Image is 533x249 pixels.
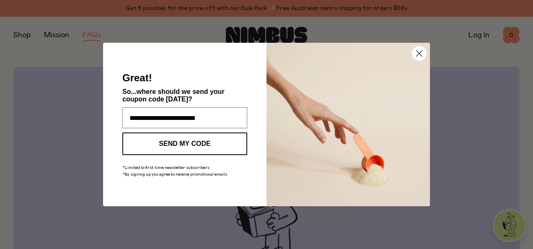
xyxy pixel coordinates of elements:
[122,132,247,155] button: SEND MY CODE
[122,88,225,103] span: So...where should we send your coupon code [DATE]?
[122,172,227,176] span: *By signing up you agree to receive promotional emails
[412,46,427,61] button: Close dialog
[122,107,247,128] input: Enter your email address
[266,43,430,206] img: c0d45117-8e62-4a02-9742-374a5db49d45.jpeg
[122,166,210,170] span: *Limited to first-time newsletter subscribers
[122,72,152,83] span: Great!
